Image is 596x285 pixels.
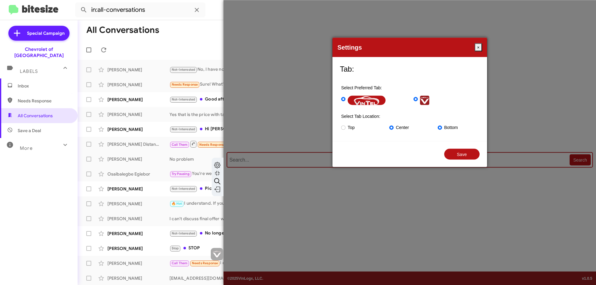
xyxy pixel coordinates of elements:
[20,69,38,74] span: Labels
[169,245,301,252] div: STOP
[107,126,169,132] div: [PERSON_NAME]
[169,275,302,281] div: [EMAIL_ADDRESS][DOMAIN_NAME]
[107,260,169,266] div: [PERSON_NAME]
[18,113,53,119] span: All Conversations
[169,66,299,73] div: No, I have not
[172,82,198,87] span: Needs Response
[172,246,179,250] span: Stop
[107,275,169,281] div: [PERSON_NAME]
[172,127,196,131] span: Not-Interested
[86,25,159,35] h1: All Conversations
[75,2,205,17] input: Search
[107,96,169,103] div: [PERSON_NAME]
[172,202,182,206] span: 🔥 Hot
[169,111,301,118] div: Yes that is the price with tags, taxes, freight and fees. It is listed on the disclaimer on our w...
[169,216,301,222] div: I can't discuss final offer without seeing the vehicle first, I'd love to schedule an appointment...
[169,260,302,267] div: I can talk [DATE] if you want to give me a call during the day
[18,98,70,104] span: Needs Response
[18,127,41,134] span: Save a Deal
[107,230,169,237] div: [PERSON_NAME]
[169,126,301,133] div: Hi [PERSON_NAME]. I have already bought elsewhere. Thanks
[192,261,218,265] span: Needs Response
[107,111,169,118] div: [PERSON_NAME]
[107,171,169,177] div: Osaibalegbe Egiebor
[20,145,33,151] span: More
[172,68,196,72] span: Not-Interested
[169,200,301,207] div: I understand. If you change your mind or have any questions in the future about selling your car,...
[172,231,196,235] span: Not-Interested
[107,156,169,162] div: [PERSON_NAME]
[169,185,301,192] div: Picked up a truck already, thanks for reaching out
[169,156,301,162] div: No problem
[172,143,188,147] span: Call Them
[8,26,70,41] a: Special Campaign
[107,141,169,147] div: [PERSON_NAME] Distance
[172,187,196,191] span: Not-Interested
[27,30,65,36] span: Special Campaign
[172,172,190,176] span: Try Pausing
[107,201,169,207] div: [PERSON_NAME]
[169,170,301,177] div: You're welcome
[107,245,169,252] div: [PERSON_NAME]
[172,261,188,265] span: Call Them
[169,140,301,148] div: Inbound Call
[107,67,169,73] div: [PERSON_NAME]
[107,216,169,222] div: [PERSON_NAME]
[199,143,226,147] span: Needs Response
[169,81,302,88] div: Sure! What's your offer?
[169,230,301,237] div: No longer interested
[18,83,70,89] span: Inbox
[169,96,302,103] div: Good afternoon [PERSON_NAME], I reached out last week and I’m still waiting for the quote.
[172,97,196,101] span: Not-Interested
[107,186,169,192] div: [PERSON_NAME]
[107,82,169,88] div: [PERSON_NAME]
